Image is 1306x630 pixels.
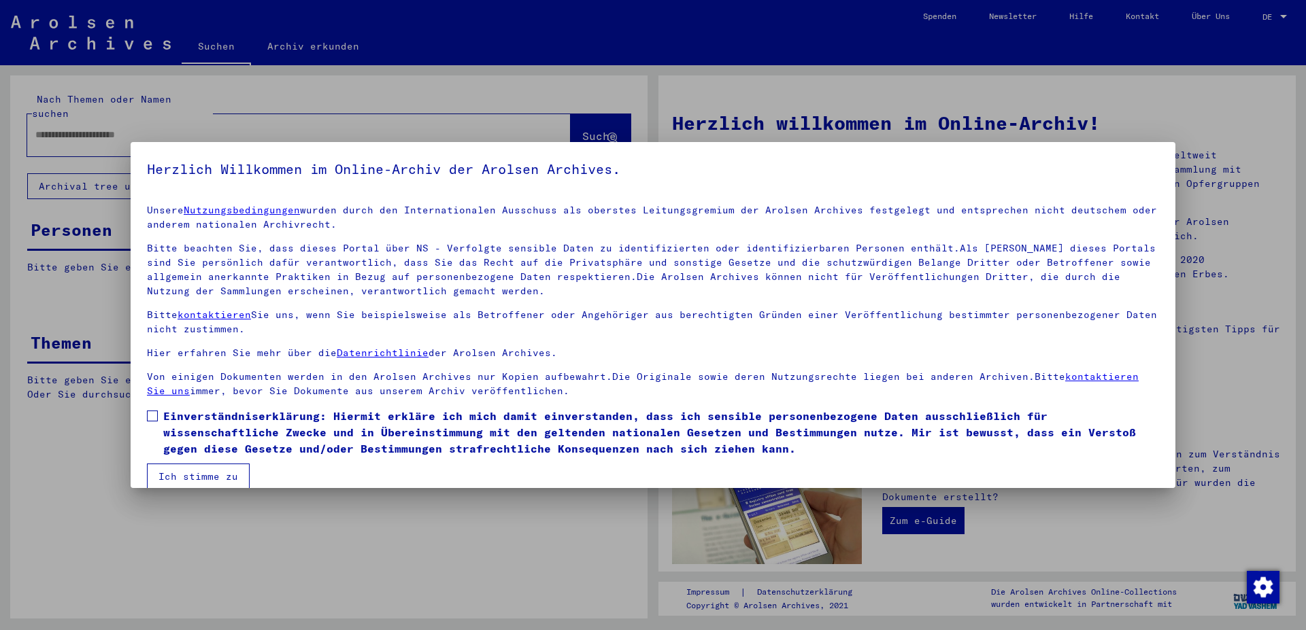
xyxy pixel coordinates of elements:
[147,158,1159,180] h5: Herzlich Willkommen im Online-Archiv der Arolsen Archives.
[147,370,1139,397] a: kontaktieren Sie uns
[147,370,1159,398] p: Von einigen Dokumenten werden in den Arolsen Archives nur Kopien aufbewahrt.Die Originale sowie d...
[163,408,1159,457] span: Einverständniserklärung: Hiermit erkläre ich mich damit einverstanden, dass ich sensible personen...
[147,346,1159,360] p: Hier erfahren Sie mehr über die der Arolsen Archives.
[184,204,300,216] a: Nutzungsbedingungen
[178,309,251,321] a: kontaktieren
[147,308,1159,336] p: Bitte Sie uns, wenn Sie beispielsweise als Betroffener oder Angehöriger aus berechtigten Gründen ...
[147,203,1159,232] p: Unsere wurden durch den Internationalen Ausschuss als oberstes Leitungsgremium der Arolsen Archiv...
[1247,571,1279,603] img: Zustimmung ändern
[337,347,429,359] a: Datenrichtlinie
[147,241,1159,298] p: Bitte beachten Sie, dass dieses Portal über NS - Verfolgte sensible Daten zu identifizierten oder...
[147,463,250,489] button: Ich stimme zu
